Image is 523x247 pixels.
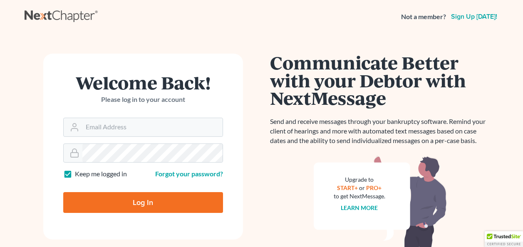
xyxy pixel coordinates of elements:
h1: Welcome Back! [63,74,223,91]
input: Log In [63,192,223,213]
label: Keep me logged in [75,169,127,179]
div: to get NextMessage. [334,192,385,200]
div: Upgrade to [334,175,385,184]
input: Email Address [82,118,223,136]
strong: Not a member? [401,12,446,22]
a: START+ [337,184,358,191]
p: Please log in to your account [63,95,223,104]
a: Learn more [341,204,378,211]
h1: Communicate Better with your Debtor with NextMessage [270,54,491,107]
a: Sign up [DATE]! [449,13,499,20]
div: TrustedSite Certified [485,231,523,247]
a: Forgot your password? [155,170,223,178]
a: PRO+ [366,184,382,191]
span: or [359,184,365,191]
p: Send and receive messages through your bankruptcy software. Remind your client of hearings and mo... [270,117,491,146]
